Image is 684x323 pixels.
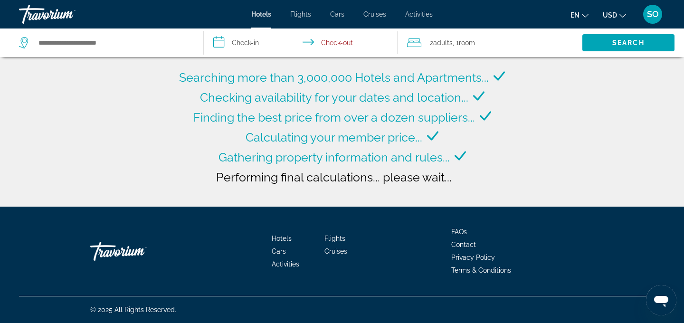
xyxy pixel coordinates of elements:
button: Change currency [603,8,626,22]
a: Go Home [90,237,185,266]
a: Cruises [324,247,347,255]
span: Finding the best price from over a dozen suppliers... [193,110,475,124]
a: Flights [290,10,311,18]
a: FAQs [451,228,467,236]
a: Cars [272,247,286,255]
a: Flights [324,235,345,242]
a: Cruises [363,10,386,18]
span: Search [612,39,645,47]
span: en [570,11,579,19]
button: Travelers: 2 adults, 0 children [398,28,582,57]
span: Room [459,39,475,47]
span: , 1 [453,36,475,49]
a: Activities [272,260,299,268]
button: User Menu [640,4,665,24]
a: Privacy Policy [451,254,495,261]
span: Adults [433,39,453,47]
button: Select check in and out date [204,28,398,57]
span: © 2025 All Rights Reserved. [90,306,176,313]
a: Hotels [272,235,292,242]
input: Search hotel destination [38,36,189,50]
a: Hotels [251,10,271,18]
a: Travorium [19,2,114,27]
span: Searching more than 3,000,000 Hotels and Apartments... [179,70,489,85]
span: Gathering property information and rules... [218,150,450,164]
a: Cars [330,10,344,18]
span: USD [603,11,617,19]
span: Checking availability for your dates and location... [200,90,468,104]
span: Calculating your member price... [246,130,422,144]
a: Terms & Conditions [451,266,511,274]
iframe: Кнопка запуска окна обмена сообщениями [646,285,676,315]
span: Performing final calculations... please wait... [216,170,452,184]
span: SO [647,9,659,19]
span: 2 [430,36,453,49]
button: Change language [570,8,589,22]
button: Search [582,34,674,51]
a: Activities [405,10,433,18]
a: Contact [451,241,476,248]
